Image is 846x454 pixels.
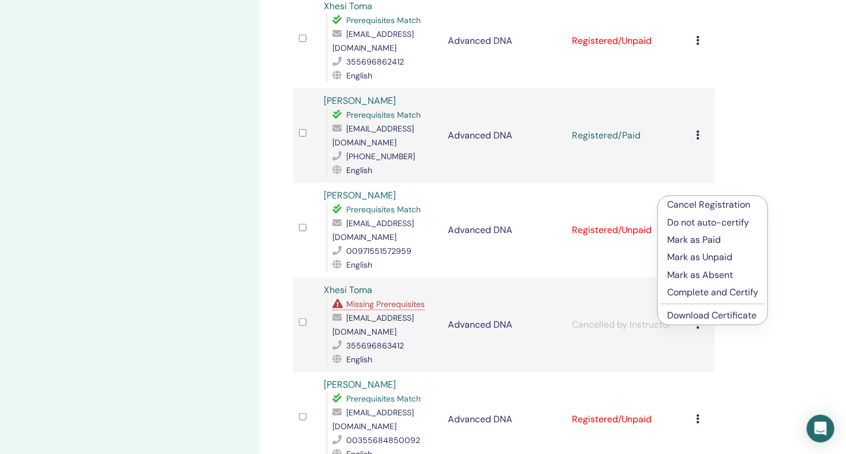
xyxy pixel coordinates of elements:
p: Cancel Registration [667,198,758,212]
span: English [346,165,372,175]
td: Advanced DNA [442,183,566,277]
span: 00355684850092 [346,435,420,445]
span: Prerequisites Match [346,204,421,215]
span: [EMAIL_ADDRESS][DOMAIN_NAME] [332,313,414,337]
span: 355696862412 [346,57,404,67]
span: [EMAIL_ADDRESS][DOMAIN_NAME] [332,123,414,148]
p: Complete and Certify [667,286,758,299]
span: [PHONE_NUMBER] [346,151,415,162]
span: [EMAIL_ADDRESS][DOMAIN_NAME] [332,29,414,53]
a: Download Certificate [667,309,757,321]
div: Open Intercom Messenger [807,415,834,442]
a: [PERSON_NAME] [324,378,396,391]
span: English [346,354,372,365]
span: English [346,260,372,270]
p: Mark as Unpaid [667,250,758,264]
p: Mark as Paid [667,233,758,247]
td: Advanced DNA [442,88,566,183]
p: Mark as Absent [667,268,758,282]
span: Prerequisites Match [346,15,421,25]
a: [PERSON_NAME] [324,189,396,201]
span: [EMAIL_ADDRESS][DOMAIN_NAME] [332,407,414,432]
span: [EMAIL_ADDRESS][DOMAIN_NAME] [332,218,414,242]
a: [PERSON_NAME] [324,95,396,107]
span: Prerequisites Match [346,393,421,404]
span: English [346,70,372,81]
p: Do not auto-certify [667,216,758,230]
td: Advanced DNA [442,277,566,372]
span: 355696863412 [346,340,404,351]
span: Prerequisites Match [346,110,421,120]
span: 00971551572959 [346,246,411,256]
a: Xhesi Toma [324,284,372,296]
span: Missing Prerequisites [346,299,425,309]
